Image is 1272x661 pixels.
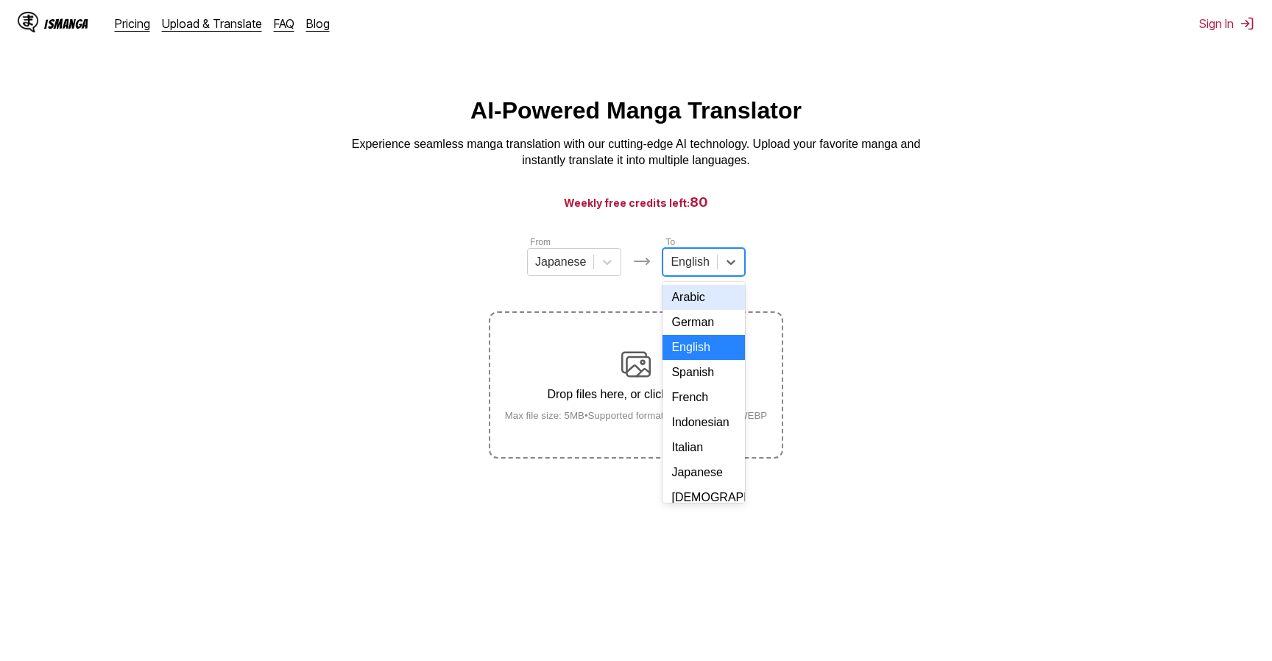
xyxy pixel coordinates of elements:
[662,360,744,385] div: Spanish
[274,16,294,31] a: FAQ
[1199,16,1254,31] button: Sign In
[662,310,744,335] div: German
[662,385,744,410] div: French
[662,285,744,310] div: Arabic
[662,335,744,360] div: English
[44,17,88,31] div: IsManga
[342,136,930,169] p: Experience seamless manga translation with our cutting-edge AI technology. Upload your favorite m...
[662,435,744,460] div: Italian
[530,237,551,247] label: From
[690,194,708,210] span: 80
[18,12,115,35] a: IsManga LogoIsManga
[18,12,38,32] img: IsManga Logo
[493,410,780,421] small: Max file size: 5MB • Supported formats: JP(E)G, PNG, WEBP
[1240,16,1254,31] img: Sign out
[470,97,802,124] h1: AI-Powered Manga Translator
[306,16,330,31] a: Blog
[35,193,1237,211] h3: Weekly free credits left:
[493,388,780,401] p: Drop files here, or click to browse.
[665,237,675,247] label: To
[115,16,150,31] a: Pricing
[162,16,262,31] a: Upload & Translate
[633,252,651,270] img: Languages icon
[662,460,744,485] div: Japanese
[662,410,744,435] div: Indonesian
[662,485,744,510] div: [DEMOGRAPHIC_DATA]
